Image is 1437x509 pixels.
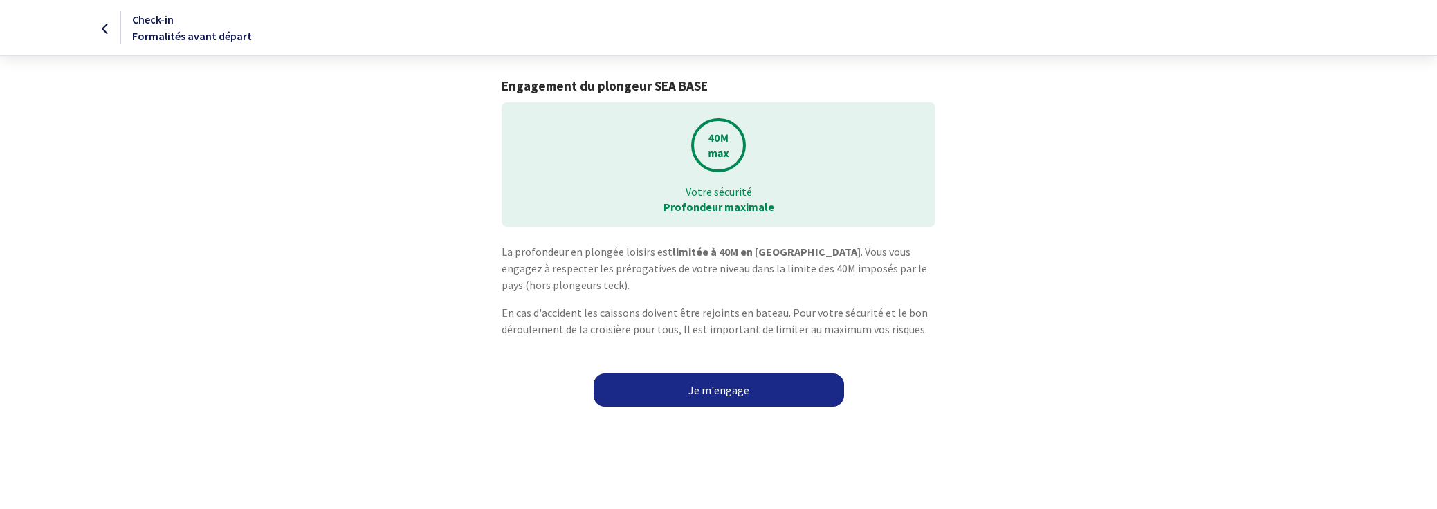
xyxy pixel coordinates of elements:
p: La profondeur en plongée loisirs est . Vous vous engagez à respecter les prérogatives de votre ni... [502,243,935,293]
p: En cas d'accident les caissons doivent être rejoints en bateau. Pour votre sécurité et le bon dér... [502,304,935,337]
strong: Profondeur maximale [663,200,774,214]
p: Votre sécurité [511,184,926,199]
strong: limitée à 40M en [GEOGRAPHIC_DATA] [672,245,861,259]
a: Je m'engage [594,373,844,407]
h1: Engagement du plongeur SEA BASE [502,78,935,94]
span: Check-in Formalités avant départ [132,12,252,43]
